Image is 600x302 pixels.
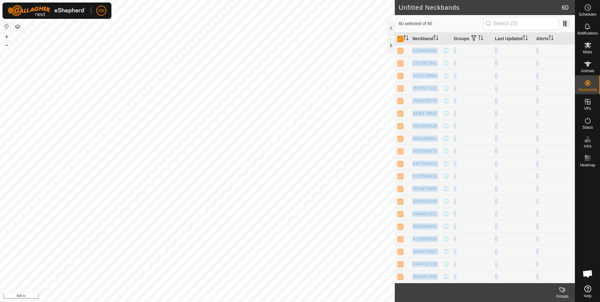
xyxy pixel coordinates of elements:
button: Map Layers [14,23,21,30]
td: - [534,233,575,245]
td: - [534,44,575,57]
div: 0913589328 [412,123,437,129]
a: Contact Us [204,294,222,299]
td: - [451,120,492,132]
td: - [451,195,492,208]
td: - [534,94,575,107]
span: - [495,224,496,229]
div: 3249543330 [412,198,437,205]
div: 3576537332 [412,85,437,92]
span: - [495,148,496,154]
td: - [534,69,575,82]
td: - [451,82,492,94]
h2: Unfitted Neckbands [399,4,561,11]
span: - [495,48,496,53]
div: 2061256661 [412,135,437,142]
span: - [495,161,496,166]
button: – [3,41,10,49]
th: Alerts [534,33,575,45]
td: - [534,57,575,69]
p-sorticon: Activate to sort [523,36,528,41]
td: - [534,107,575,120]
span: - [495,98,496,103]
th: Groups [451,33,492,45]
div: 4135969326 [412,236,437,242]
span: Infra [584,144,591,148]
td: - [534,145,575,157]
td: - [451,270,492,283]
td: - [534,270,575,283]
div: 0156462691 [412,47,437,54]
td: - [534,120,575,132]
span: Heatmap [580,163,595,167]
div: 0137590424 [412,173,437,180]
span: Animals [581,69,594,73]
div: 0823288478 [412,148,437,154]
div: 3648470257 [412,248,437,255]
td: - [451,258,492,270]
td: - [534,182,575,195]
span: - [495,136,496,141]
div: 3490170632 [412,110,437,117]
span: - [495,73,496,78]
td: - [451,157,492,170]
td: - [451,69,492,82]
a: Help [575,283,600,300]
span: - [495,262,496,267]
div: 0074473865 [412,186,437,192]
td: - [451,107,492,120]
p-sorticon: Activate to sort [478,36,483,41]
span: - [495,174,496,179]
a: Privacy Policy [173,294,196,299]
div: 0349742138 [412,261,437,267]
td: - [534,82,575,94]
span: SM [98,8,105,14]
td: - [534,258,575,270]
button: Reset Map [3,23,10,30]
p-sorticon: Activate to sort [549,36,554,41]
span: - [495,274,496,279]
span: Status [582,126,593,129]
span: 60 [562,3,569,12]
td: - [451,220,492,233]
div: Open chat [578,264,597,283]
td: - [451,145,492,157]
td: - [534,220,575,233]
td: - [451,245,492,258]
span: Notifications [577,31,598,35]
button: + [3,33,10,40]
p-sorticon: Activate to sort [404,36,409,41]
td: - [451,94,492,107]
span: Schedules [579,13,596,16]
div: 2508378270 [412,98,437,104]
div: 3842302390 [412,273,437,280]
span: Help [584,294,592,298]
td: - [451,233,492,245]
p-sorticon: Activate to sort [433,36,438,41]
td: - [451,208,492,220]
div: 3549298952 [412,223,437,230]
td: - [451,170,492,182]
span: - [495,186,496,191]
span: - [495,111,496,116]
span: - [495,199,496,204]
span: - [495,211,496,216]
span: VPs [584,107,591,111]
span: 60 selected of 60 [399,20,483,27]
td: - [534,157,575,170]
td: - [534,208,575,220]
th: Last Updated [492,33,533,45]
div: 1373357441 [412,60,437,67]
td: - [451,57,492,69]
td: - [534,195,575,208]
span: - [495,236,496,241]
td: - [451,44,492,57]
span: Neckbands [578,88,597,92]
span: - [495,61,496,66]
span: - [495,249,496,254]
td: - [451,132,492,145]
div: 0347945313 [412,160,437,167]
span: Mobs [583,50,592,54]
div: Groups [550,294,575,299]
div: 0468401911 [412,211,437,217]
